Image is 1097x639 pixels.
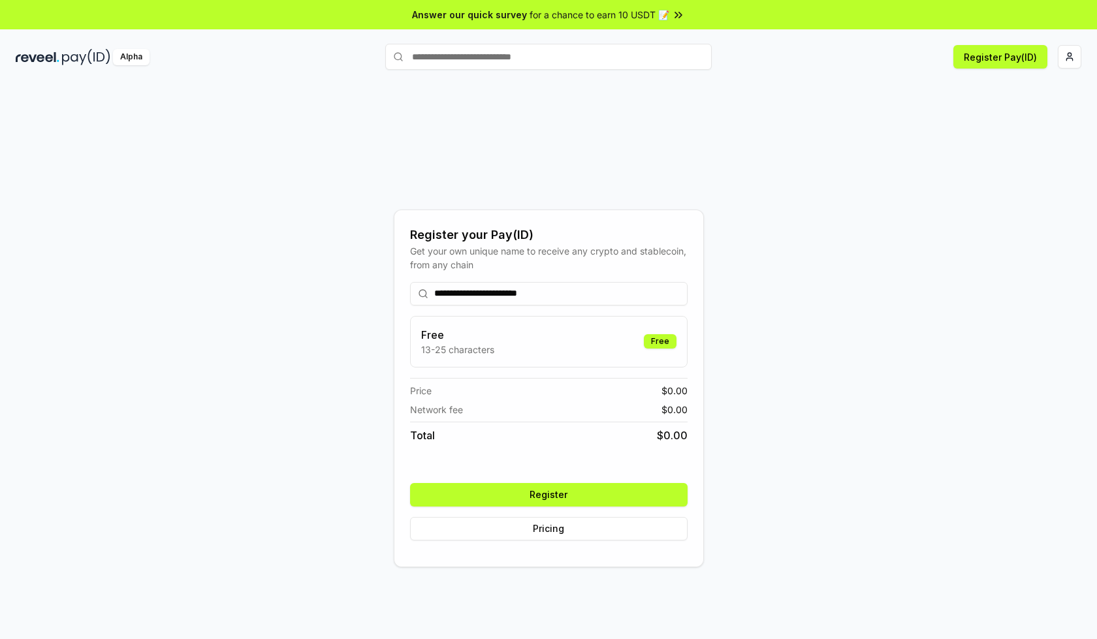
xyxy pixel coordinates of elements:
span: $ 0.00 [657,428,688,443]
div: Get your own unique name to receive any crypto and stablecoin, from any chain [410,244,688,272]
img: pay_id [62,49,110,65]
span: $ 0.00 [661,403,688,416]
div: Alpha [113,49,150,65]
p: 13-25 characters [421,343,494,356]
button: Register [410,483,688,507]
span: Answer our quick survey [412,8,527,22]
h3: Free [421,327,494,343]
button: Pricing [410,517,688,540]
img: reveel_dark [16,49,59,65]
span: for a chance to earn 10 USDT 📝 [530,8,669,22]
div: Free [644,334,676,349]
span: Network fee [410,403,463,416]
span: Total [410,428,435,443]
span: $ 0.00 [661,384,688,397]
span: Price [410,384,432,397]
div: Register your Pay(ID) [410,226,688,244]
button: Register Pay(ID) [953,45,1047,69]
